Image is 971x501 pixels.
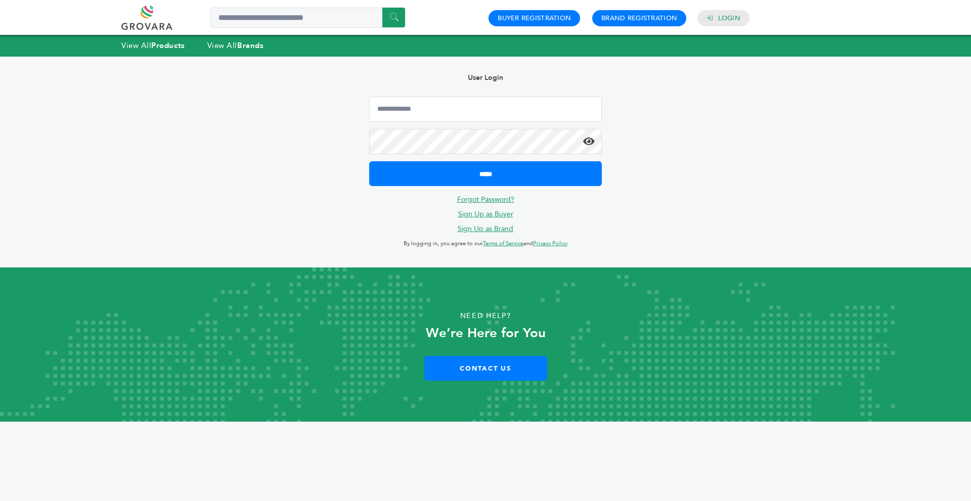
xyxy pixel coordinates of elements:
[498,14,571,23] a: Buyer Registration
[458,224,513,234] a: Sign Up as Brand
[468,73,503,82] b: User Login
[718,14,740,23] a: Login
[458,209,513,219] a: Sign Up as Buyer
[210,8,405,28] input: Search a product or brand...
[237,40,263,51] strong: Brands
[207,40,264,51] a: View AllBrands
[533,240,567,247] a: Privacy Policy
[424,356,547,381] a: Contact Us
[369,97,602,122] input: Email Address
[601,14,677,23] a: Brand Registration
[369,129,602,154] input: Password
[49,308,922,324] p: Need Help?
[426,324,546,342] strong: We’re Here for You
[151,40,185,51] strong: Products
[121,40,185,51] a: View AllProducts
[457,195,514,204] a: Forgot Password?
[369,238,602,250] p: By logging in, you agree to our and
[483,240,523,247] a: Terms of Service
